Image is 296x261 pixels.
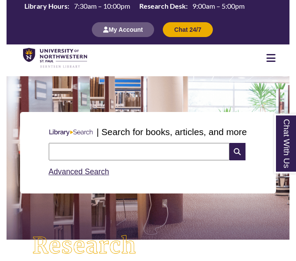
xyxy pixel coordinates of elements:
span: 7:30am – 10:00pm [74,2,130,10]
span: 9:00am – 5:00pm [192,2,245,10]
a: My Account [92,26,154,33]
button: Chat 24/7 [163,22,212,37]
table: Hours Today [21,1,248,12]
a: Advanced Search [49,167,109,176]
a: Hours Today [21,1,248,13]
th: Research Desk: [136,1,189,11]
img: UNWSP Library Logo [23,48,87,68]
th: Library Hours: [21,1,71,11]
i: Search [229,143,246,160]
button: My Account [92,22,154,37]
p: | Search for books, articles, and more [97,125,247,139]
img: Libary Search [45,126,97,139]
a: Chat 24/7 [163,26,212,33]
